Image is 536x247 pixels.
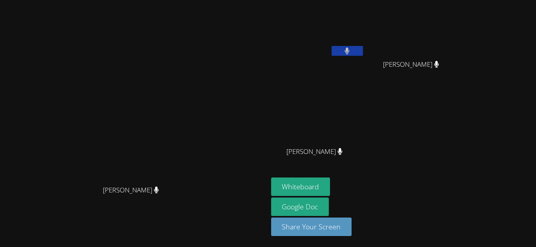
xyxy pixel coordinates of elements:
[286,146,343,157] span: [PERSON_NAME]
[383,59,439,70] span: [PERSON_NAME]
[103,185,159,196] span: [PERSON_NAME]
[271,198,329,216] a: Google Doc
[271,218,352,236] button: Share Your Screen
[271,177,330,196] button: Whiteboard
